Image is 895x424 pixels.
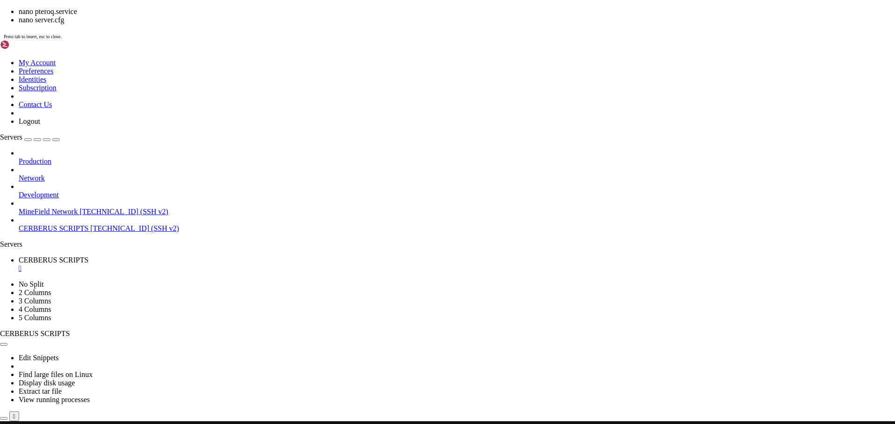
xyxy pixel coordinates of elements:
span: Field [8,20,29,29]
x-row: | Name | [PERSON_NAME] AncientDarkFire | [4,62,774,71]
span: [TECHNICAL_ID] (SSH v2) [80,208,168,215]
a: Find large files on Linux [19,370,93,378]
x-row: root@cerberus-scripts:/etc/systemd/system# sudo systemctl enable --now pteroq.service [4,297,774,305]
x-row: root@cerberus-scripts:/etc/systemd/system# nano pteroq.service [4,255,774,263]
span: chown: usuario inválido: «nginx:nginx» [4,196,163,205]
x-row: | Email | [EMAIL_ADDRESS][DOMAIN_NAME] | [4,46,774,54]
div: (55, 42) [235,356,240,364]
a: Extract tar file [19,387,62,395]
a: MineField Network [TECHNICAL_ID] (SSH v2) [19,208,895,216]
x-row: +----------+--------------------------------------+ [4,12,774,20]
a: 2 Columns [19,289,51,296]
span: Press tab to insert, esc to close. [4,34,62,39]
x-row: root@cerberus-scripts:/etc/systemd/system# rm /etc/nginx/sites-enabled/default [4,314,774,322]
x-row: root@cerberus-scripts:~# cd /etc/systemd/system [4,238,774,247]
li: Production [19,149,895,166]
x-row: root@cerberus-scripts:/etc/systemd/system# sudo systemctl enable --now pteroq.servicesudo systemc... [4,280,774,289]
span: CERBERUS SCRIPTS [19,256,89,264]
x-row: | Admin | Yes | [4,71,774,79]
a: Logout [19,117,40,125]
a: CERBERUS SCRIPTS [19,256,895,273]
x-row: root@cerberus-scripts:/etc/systemd/system# nano pteroq.service [4,263,774,272]
a: 5 Columns [19,314,51,322]
a: Contact Us [19,101,52,108]
x-row: +----------+--------------------------------------+ [4,79,774,87]
span: MineField Network [19,208,78,215]
a: Preferences [19,67,54,75]
x-row: | Username | ancientdarkfire | [4,54,774,62]
x-row: +----------+--------------------------------------+ [4,29,774,37]
span: chown: usuario inválido: «apache:apache» [4,205,172,213]
a: CERBERUS SCRIPTS [TECHNICAL_ID] (SSH v2) [19,224,895,233]
a: Identities [19,75,47,83]
x-row: chown -R nginx:nginx /var/www/pterodactyl/* [4,138,774,146]
li: Development [19,182,895,199]
span: Development [19,191,59,199]
x-row: root@cerberus-scripts:/var/www/pterodactyl# chown -R www-data:www-data /var/www/pterodactyl/* [4,87,774,96]
x-row: root@cerberus-scripts:/etc/systemd/system# cd [4,322,774,330]
x-row: | | | [4,20,774,29]
span: Production [19,157,51,165]
a: Development [19,191,895,199]
span: Value [33,20,54,29]
x-row: chown -R apache:apache /var/www/pterodactyl/* [4,188,774,196]
x-row: # If using Apache on RHEL / Rocky Linux / AlmaLinux [4,171,774,180]
li: CERBERUS SCRIPTS [TECHNICAL_ID] (SSH v2) [19,216,895,233]
li: Network [19,166,895,182]
span: Failed to enable unit: Unit file pteroq.servicesudo.service does not exist. [4,289,318,297]
span: CERBERUS SCRIPTS [19,224,89,232]
x-row: root@cerberus-scripts:/var/www/pterodactyl# chown -R www-data:www-data /var/www/pterodactyl/* [4,213,774,222]
li: nano pteroq.service [19,7,895,16]
button:  [9,411,19,421]
a: Edit Snippets [19,354,59,362]
li: nano server.cfg [19,16,895,24]
a: View running processes [19,396,90,404]
x-row: rm: no se puede borrar '/etc/nginx/sites-enabled/default': No existe el archivo o el directorio [4,339,774,347]
x-row: root@cerberus-scripts:/etc/systemd/system# nano pteroq.service [4,247,774,255]
a:  [19,264,895,273]
li: MineField Network [TECHNICAL_ID] (SSH v2) [19,199,895,216]
x-row: root@cerberus-scripts:/etc/systemd/system# sudo systemctl enable --now redis-server [4,272,774,280]
a: Display disk usage [19,379,75,387]
x-row: root@cerberus-scripts:~# cd /etc/nginx/sites-available [4,347,774,356]
a: Production [19,157,895,166]
a: 3 Columns [19,297,51,305]
span: Network [19,174,45,182]
x-row: # If using NGINX on RHEL / Rocky Linux / AlmaLinux [4,121,774,129]
x-row: root@cerberus-scripts:/etc/nginx/sites-available# nano [4,356,774,364]
a: Subscription [19,84,56,92]
x-row: root@cerberus-scripts:/var/www/pterodactyl# * * * * * php /var/www/pterodactyl/artisan schedule:r... [4,222,774,230]
a: No Split [19,280,44,288]
a: My Account [19,59,56,67]
span: [TECHNICAL_ID] (SSH v2) [90,224,179,232]
x-row: root@cerberus-scripts:/var/www/pterodactyl# cd [4,230,774,238]
x-row: | UUID | 21f53822-888b-478d-a946-2a7258153755 | [4,37,774,46]
x-row: root@cerberus-scripts:~# rm /etc/nginx/sites-enabled/default [4,330,774,339]
a: 4 Columns [19,305,51,313]
span: Created symlink /etc/systemd/system/multi-user.target.wants/pteroq.service → /etc/systemd/system/... [4,305,474,314]
div:  [13,413,15,420]
a: Network [19,174,895,182]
